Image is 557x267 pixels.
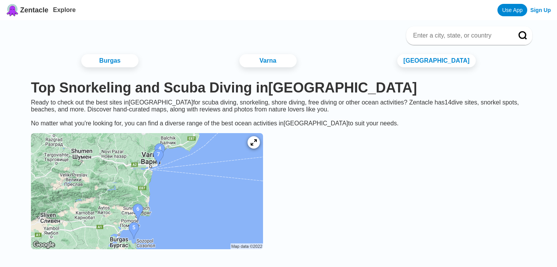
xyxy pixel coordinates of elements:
[6,4,19,16] img: Zentacle logo
[397,54,476,67] a: [GEOGRAPHIC_DATA]
[20,6,48,14] span: Zentacle
[497,4,527,16] a: Use App
[6,4,48,16] a: Zentacle logoZentacle
[25,127,269,257] a: Bulgaria dive site map
[53,7,76,13] a: Explore
[81,54,138,67] a: Burgas
[412,32,507,39] input: Enter a city, state, or country
[31,80,526,96] h1: Top Snorkeling and Scuba Diving in [GEOGRAPHIC_DATA]
[25,99,532,127] div: Ready to check out the best sites in [GEOGRAPHIC_DATA] for scuba diving, snorkeling, shore diving...
[530,7,551,13] a: Sign Up
[31,133,263,249] img: Bulgaria dive site map
[239,54,297,67] a: Varna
